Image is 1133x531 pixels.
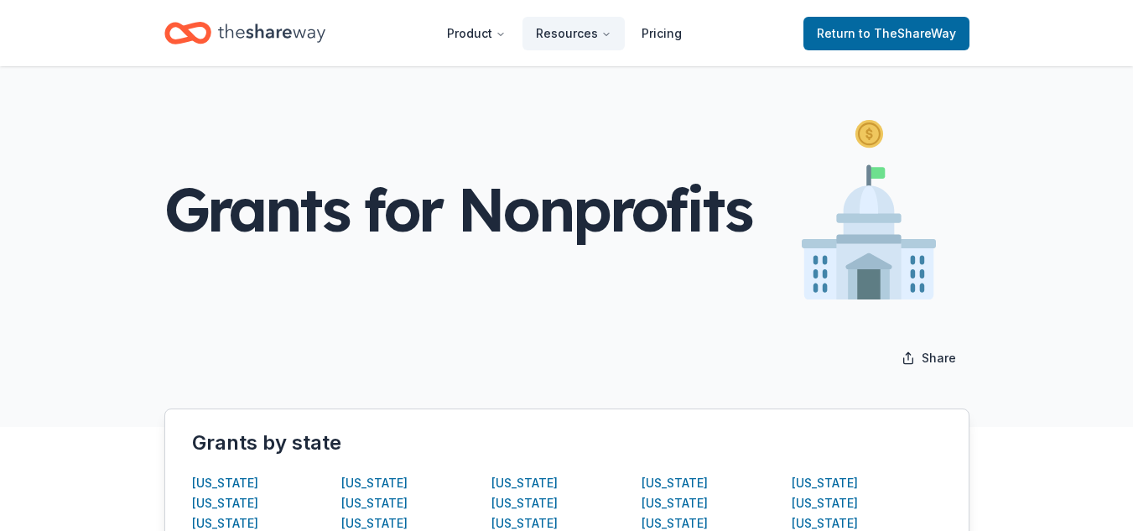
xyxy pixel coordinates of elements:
button: Product [434,17,519,50]
button: [US_STATE] [491,493,558,513]
button: Resources [522,17,625,50]
a: Returnto TheShareWay [803,17,969,50]
button: [US_STATE] [491,473,558,493]
button: [US_STATE] [792,473,858,493]
button: [US_STATE] [341,473,408,493]
img: Illustration for popular page [802,120,936,299]
nav: Main [434,13,695,53]
a: Home [164,13,325,53]
button: [US_STATE] [341,493,408,513]
button: [US_STATE] [192,493,258,513]
button: Share [888,341,969,375]
a: Pricing [628,17,695,50]
div: Grants by state [192,429,942,456]
button: [US_STATE] [642,473,708,493]
span: to TheShareWay [859,26,956,40]
button: [US_STATE] [192,473,258,493]
button: [US_STATE] [792,493,858,513]
div: Grants for Nonprofits [164,176,751,242]
span: Share [922,348,956,368]
span: Return [817,23,956,44]
button: [US_STATE] [642,493,708,513]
